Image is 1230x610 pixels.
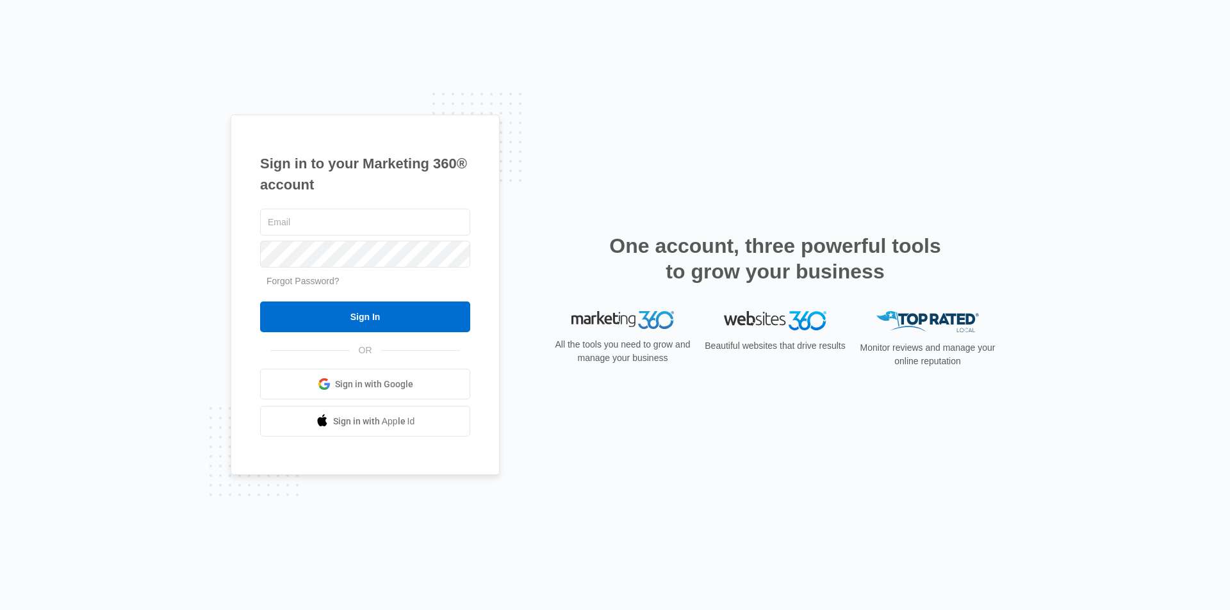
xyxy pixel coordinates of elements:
[703,339,847,353] p: Beautiful websites that drive results
[260,153,470,195] h1: Sign in to your Marketing 360® account
[260,209,470,236] input: Email
[551,338,694,365] p: All the tools you need to grow and manage your business
[724,311,826,330] img: Websites 360
[350,344,381,357] span: OR
[876,311,979,332] img: Top Rated Local
[571,311,674,329] img: Marketing 360
[260,301,470,332] input: Sign In
[260,369,470,399] a: Sign in with Google
[856,341,999,368] p: Monitor reviews and manage your online reputation
[266,276,340,286] a: Forgot Password?
[605,233,945,284] h2: One account, three powerful tools to grow your business
[333,415,415,428] span: Sign in with Apple Id
[260,406,470,437] a: Sign in with Apple Id
[335,378,413,391] span: Sign in with Google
